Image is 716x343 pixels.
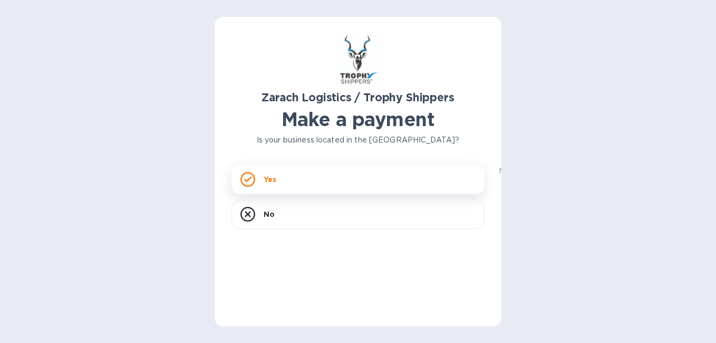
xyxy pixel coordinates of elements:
h1: Make a payment [231,108,485,130]
p: No [264,209,275,220]
p: Yes [264,174,276,185]
b: Zarach Logistics / Trophy Shippers [262,91,454,104]
p: Is your business located in the [GEOGRAPHIC_DATA]? [231,135,485,146]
